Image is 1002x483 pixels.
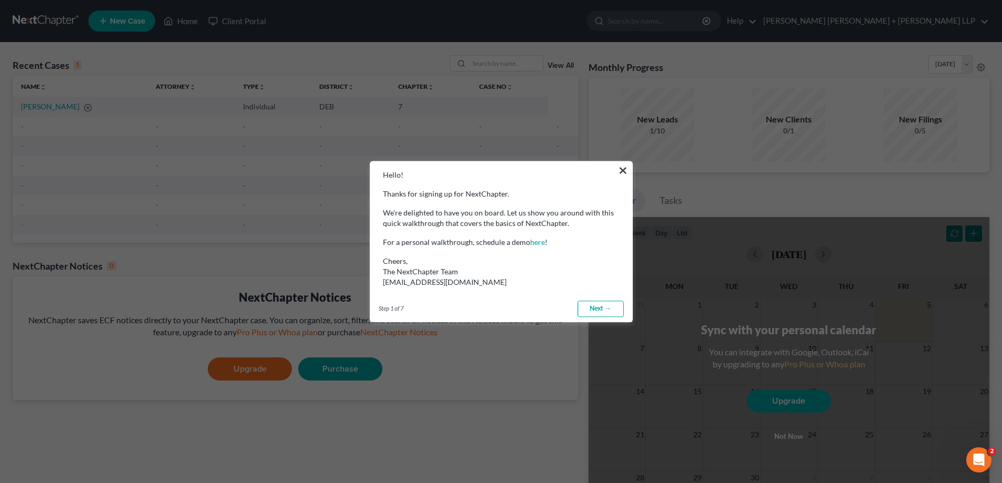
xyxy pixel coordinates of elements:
span: 2 [988,447,996,456]
a: here [530,238,545,246]
button: × [618,162,628,179]
a: Next → [578,301,624,317]
div: The NextChapter Team [383,266,620,277]
span: Step 1 of 7 [379,304,403,313]
p: Hello! [383,170,620,180]
div: Cheers, [383,256,620,287]
p: We’re delighted to have you on board. Let us show you around with this quick walkthrough that cov... [383,208,620,229]
div: [EMAIL_ADDRESS][DOMAIN_NAME] [383,277,620,287]
p: For a personal walkthrough, schedule a demo ! [383,237,620,248]
iframe: Intercom live chat [966,447,991,472]
p: Thanks for signing up for NextChapter. [383,189,620,199]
